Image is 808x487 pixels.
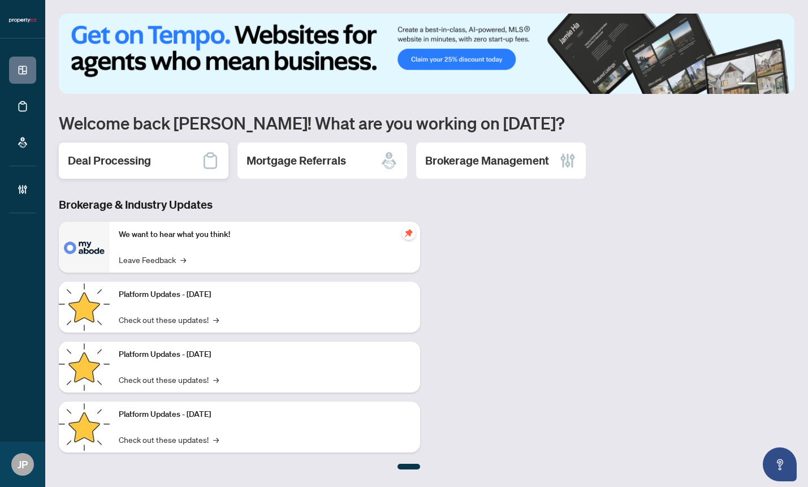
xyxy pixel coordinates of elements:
[761,83,765,87] button: 2
[59,282,110,333] img: Platform Updates - July 21, 2025
[59,112,794,133] h1: Welcome back [PERSON_NAME]! What are you working on [DATE]?
[59,222,110,273] img: We want to hear what you think!
[18,456,28,472] span: JP
[59,342,110,393] img: Platform Updates - July 8, 2025
[213,313,219,326] span: →
[402,226,416,240] span: pushpin
[425,153,549,169] h2: Brokerage Management
[213,433,219,446] span: →
[119,433,219,446] a: Check out these updates!→
[119,348,411,361] p: Platform Updates - [DATE]
[59,14,794,94] img: Slide 0
[180,253,186,266] span: →
[119,313,219,326] a: Check out these updates!→
[68,153,151,169] h2: Deal Processing
[247,153,346,169] h2: Mortgage Referrals
[119,408,411,421] p: Platform Updates - [DATE]
[119,229,411,241] p: We want to hear what you think!
[213,373,219,386] span: →
[119,288,411,301] p: Platform Updates - [DATE]
[59,402,110,452] img: Platform Updates - June 23, 2025
[779,83,783,87] button: 4
[770,83,774,87] button: 3
[119,253,186,266] a: Leave Feedback→
[59,197,420,213] h3: Brokerage & Industry Updates
[119,373,219,386] a: Check out these updates!→
[9,17,36,24] img: logo
[738,83,756,87] button: 1
[763,447,797,481] button: Open asap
